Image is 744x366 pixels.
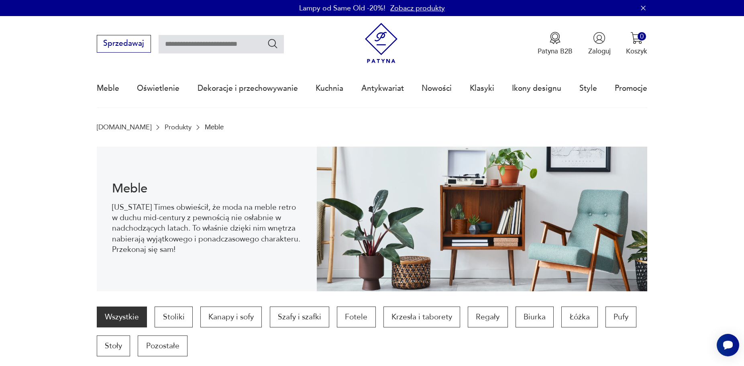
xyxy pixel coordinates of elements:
[470,70,494,107] a: Klasyki
[717,334,739,356] iframe: Smartsupp widget button
[97,41,151,47] a: Sprzedawaj
[512,70,561,107] a: Ikony designu
[626,32,647,56] button: 0Koszyk
[316,70,343,107] a: Kuchnia
[422,70,452,107] a: Nowości
[626,47,647,56] p: Koszyk
[267,38,279,49] button: Szukaj
[138,335,187,356] a: Pozostałe
[588,47,611,56] p: Zaloguj
[337,307,375,327] a: Fotele
[538,32,573,56] a: Ikona medaluPatyna B2B
[549,32,561,44] img: Ikona medalu
[97,123,151,131] a: [DOMAIN_NAME]
[383,307,460,327] a: Krzesła i taborety
[605,307,636,327] a: Pufy
[299,3,385,13] p: Lampy od Same Old -20%!
[538,47,573,56] p: Patyna B2B
[270,307,329,327] a: Szafy i szafki
[579,70,597,107] a: Style
[390,3,445,13] a: Zobacz produkty
[561,307,597,327] a: Łóżka
[538,32,573,56] button: Patyna B2B
[112,202,302,255] p: [US_STATE] Times obwieścił, że moda na meble retro w duchu mid-century z pewnością nie osłabnie w...
[97,307,147,327] a: Wszystkie
[361,23,402,63] img: Patyna - sklep z meblami i dekoracjami vintage
[630,32,643,44] img: Ikona koszyka
[615,70,647,107] a: Promocje
[137,70,179,107] a: Oświetlenie
[593,32,605,44] img: Ikonka użytkownika
[317,147,647,291] img: Meble
[155,307,192,327] a: Stoliki
[97,335,130,356] a: Stoły
[200,307,262,327] a: Kanapy i sofy
[97,70,119,107] a: Meble
[516,307,554,327] a: Biurka
[468,307,508,327] a: Regały
[361,70,404,107] a: Antykwariat
[205,123,224,131] p: Meble
[588,32,611,56] button: Zaloguj
[198,70,298,107] a: Dekoracje i przechowywanie
[112,183,302,194] h1: Meble
[165,123,192,131] a: Produkty
[638,32,646,41] div: 0
[97,35,151,53] button: Sprzedawaj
